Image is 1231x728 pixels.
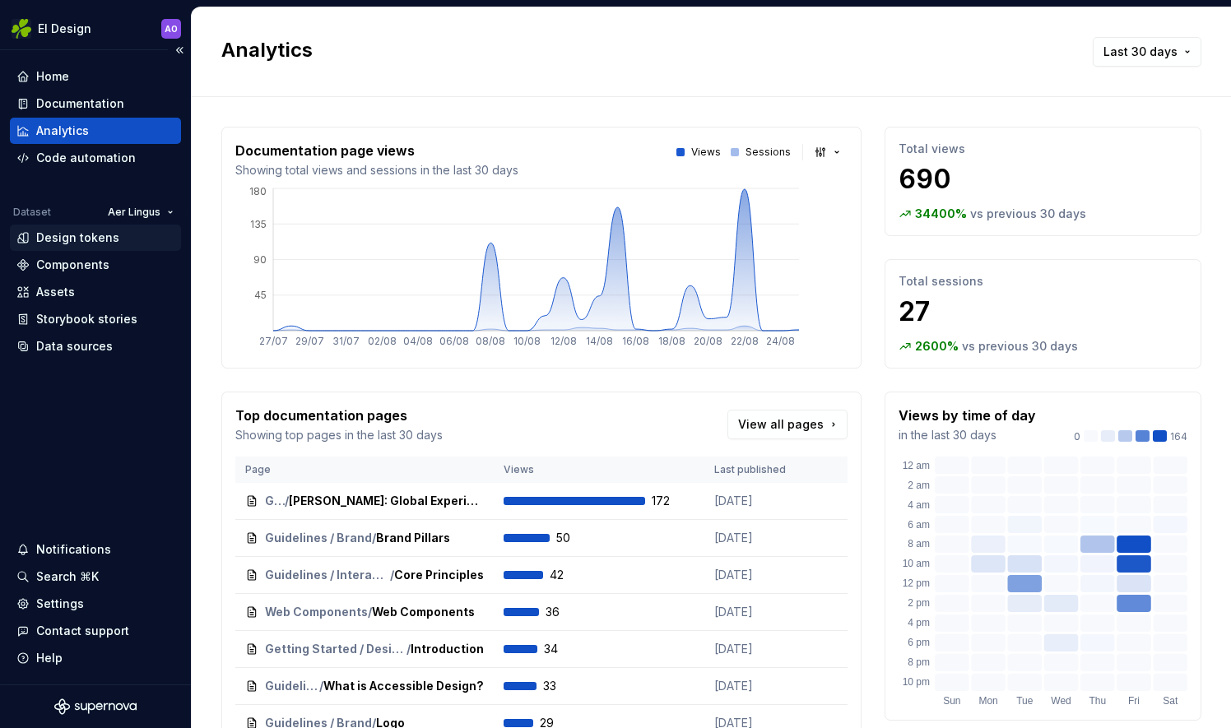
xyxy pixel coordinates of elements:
button: Last 30 days [1093,37,1201,67]
p: 27 [899,295,1187,328]
span: / [406,641,411,657]
tspan: 16/08 [622,335,649,347]
text: Tue [1016,695,1034,707]
span: Last 30 days [1103,44,1178,60]
text: Thu [1089,695,1107,707]
span: Web Components [265,604,368,620]
tspan: 02/08 [368,335,397,347]
button: Collapse sidebar [168,39,191,62]
tspan: 12/08 [550,335,577,347]
span: / [372,530,376,546]
th: Page [235,457,494,483]
tspan: 45 [254,289,267,301]
text: Sun [943,695,960,707]
th: Views [494,457,705,483]
text: 12 am [903,460,930,471]
p: [DATE] [714,567,838,583]
a: Settings [10,591,181,617]
p: Top documentation pages [235,406,443,425]
p: Total views [899,141,1187,157]
div: Storybook stories [36,311,137,327]
div: Data sources [36,338,113,355]
a: View all pages [727,410,848,439]
button: Notifications [10,536,181,563]
div: Assets [36,284,75,300]
text: 10 am [903,558,930,569]
p: 34400 % [915,206,967,222]
a: Storybook stories [10,306,181,332]
tspan: 29/07 [295,335,324,347]
text: 6 pm [908,637,931,648]
a: Components [10,252,181,278]
div: 164 [1074,430,1187,443]
text: 6 am [908,518,931,530]
p: [DATE] [714,678,838,694]
span: View all pages [738,416,824,433]
p: Documentation page views [235,141,518,160]
text: 8 am [908,538,931,549]
p: 690 [899,163,1187,196]
p: Views by time of day [899,406,1036,425]
text: Mon [979,695,998,707]
span: 36 [546,604,588,620]
span: Core Principles [394,567,484,583]
div: Design tokens [36,230,119,246]
tspan: 180 [249,185,267,197]
div: Dataset [13,206,51,219]
span: Web Components [372,604,475,620]
button: Help [10,645,181,671]
span: / [319,678,323,694]
span: / [285,493,289,509]
p: Total sessions [899,273,1187,290]
svg: Supernova Logo [54,698,137,715]
tspan: 10/08 [513,335,541,347]
p: in the last 30 days [899,427,1036,443]
text: 10 pm [903,676,930,688]
a: Analytics [10,118,181,144]
p: [DATE] [714,604,838,620]
p: Showing total views and sessions in the last 30 days [235,162,518,179]
text: Wed [1051,695,1071,707]
a: Home [10,63,181,90]
p: vs previous 30 days [962,338,1078,355]
span: 33 [543,678,586,694]
span: 50 [556,530,599,546]
p: [DATE] [714,530,838,546]
a: Data sources [10,333,181,359]
div: Documentation [36,95,124,112]
button: Search ⌘K [10,563,181,590]
div: Components [36,257,109,273]
a: Code automation [10,145,181,171]
a: Design tokens [10,225,181,251]
span: Getting Started / Designers [265,641,406,657]
tspan: 08/08 [476,335,505,347]
button: Aer Lingus [100,201,181,224]
tspan: 90 [253,253,267,266]
a: Assets [10,279,181,305]
div: Analytics [36,123,89,139]
button: EI DesignAO [3,11,188,46]
div: EI Design [38,21,91,37]
span: [PERSON_NAME]: Global Experience Language [289,493,484,509]
tspan: 20/08 [694,335,722,347]
span: Guidelines / Brand [265,530,372,546]
tspan: 04/08 [403,335,433,347]
div: Search ⌘K [36,568,99,585]
tspan: 18/08 [658,335,685,347]
p: [DATE] [714,493,838,509]
div: Home [36,68,69,85]
th: Last published [704,457,848,483]
span: Guidelines / Interaction Design [265,567,390,583]
div: Notifications [36,541,111,558]
span: 172 [652,493,694,509]
p: Views [691,146,721,159]
text: Fri [1128,695,1140,707]
div: AO [165,22,178,35]
text: 2 pm [908,597,931,609]
div: Contact support [36,623,129,639]
span: / [390,567,394,583]
span: Brand Pillars [376,530,450,546]
text: 2 am [908,480,931,491]
tspan: 22/08 [731,335,759,347]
